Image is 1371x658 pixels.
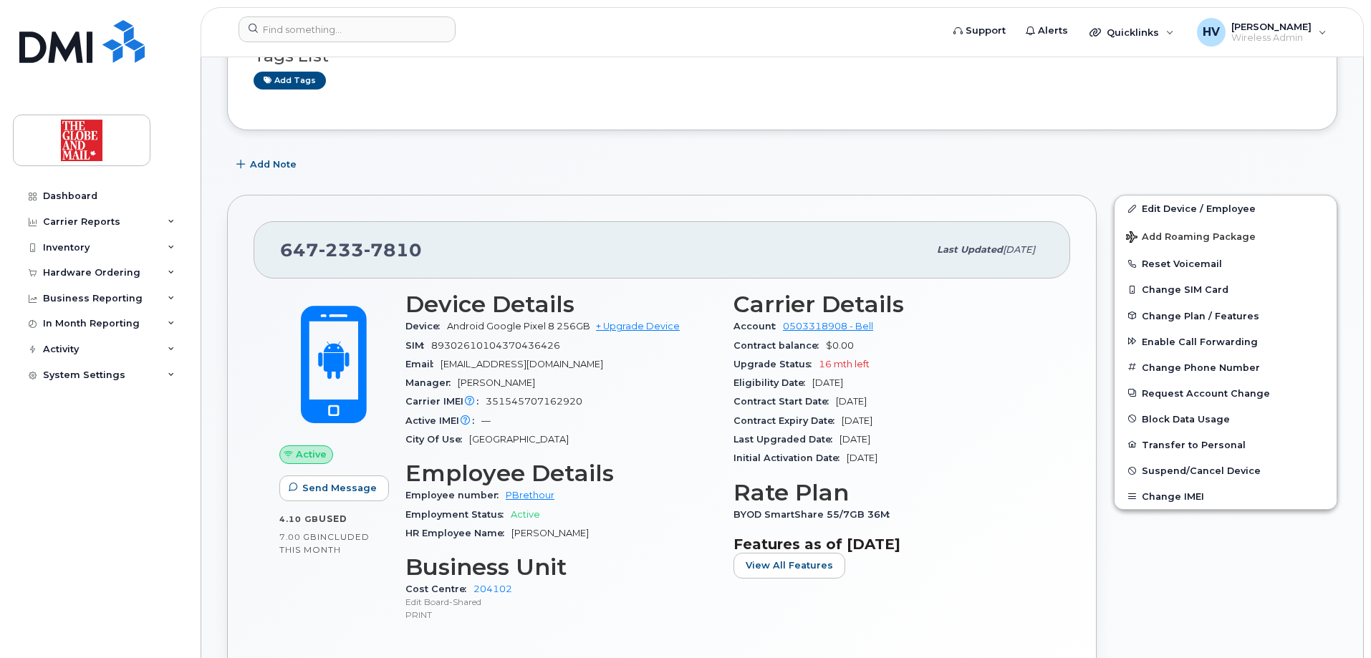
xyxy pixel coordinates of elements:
[1038,24,1068,38] span: Alerts
[279,475,389,501] button: Send Message
[441,359,603,369] span: [EMAIL_ADDRESS][DOMAIN_NAME]
[254,47,1311,65] h3: Tags List
[1142,310,1259,321] span: Change Plan / Features
[319,239,364,261] span: 233
[943,16,1016,45] a: Support
[733,321,783,332] span: Account
[405,291,716,317] h3: Device Details
[279,531,370,555] span: included this month
[506,490,554,500] a: PBrethour
[486,396,582,407] span: 351545707162920
[405,340,431,351] span: SIM
[840,434,870,445] span: [DATE]
[254,72,326,89] a: Add tags
[481,415,491,426] span: —
[405,415,481,426] span: Active IMEI
[1115,221,1337,251] button: Add Roaming Package
[1115,303,1337,329] button: Change Plan / Features
[733,340,826,351] span: Contract balance
[596,321,680,332] a: + Upgrade Device
[746,558,833,572] span: View All Features
[364,239,422,261] span: 7810
[1115,432,1337,458] button: Transfer to Personal
[458,377,535,388] span: [PERSON_NAME]
[279,532,317,542] span: 7.00 GB
[431,340,560,351] span: 89302610104370436426
[1115,483,1337,509] button: Change IMEI
[1115,406,1337,432] button: Block Data Usage
[733,291,1044,317] h3: Carrier Details
[1142,336,1258,347] span: Enable Call Forwarding
[733,553,845,579] button: View All Features
[405,321,447,332] span: Device
[733,453,847,463] span: Initial Activation Date
[842,415,872,426] span: [DATE]
[1142,465,1261,476] span: Suspend/Cancel Device
[783,321,873,332] a: 0503318908 - Bell
[405,509,511,520] span: Employment Status
[319,513,347,524] span: used
[733,509,897,520] span: BYOD SmartShare 55/7GB 36M
[937,244,1003,255] span: Last updated
[1115,276,1337,302] button: Change SIM Card
[447,321,590,332] span: Android Google Pixel 8 256GB
[511,528,589,538] span: [PERSON_NAME]
[1126,231,1256,245] span: Add Roaming Package
[1203,24,1220,41] span: HV
[966,24,1006,38] span: Support
[239,16,456,42] input: Find something...
[733,396,836,407] span: Contract Start Date
[405,434,469,445] span: City Of Use
[227,152,309,178] button: Add Note
[1115,380,1337,406] button: Request Account Change
[819,359,870,369] span: 16 mth left
[847,453,877,463] span: [DATE]
[296,447,327,461] span: Active
[733,359,819,369] span: Upgrade Status
[812,377,843,388] span: [DATE]
[1115,195,1337,221] a: Edit Device / Employee
[1107,26,1159,38] span: Quicklinks
[469,434,569,445] span: [GEOGRAPHIC_DATA]
[405,528,511,538] span: HR Employee Name
[473,584,512,594] a: 204102
[405,596,716,608] p: Edit Board-Shared
[280,239,422,261] span: 647
[733,434,840,445] span: Last Upgraded Date
[1231,21,1312,32] span: [PERSON_NAME]
[1003,244,1035,255] span: [DATE]
[733,415,842,426] span: Contract Expiry Date
[405,609,716,621] p: PRINT
[405,377,458,388] span: Manager
[405,554,716,580] h3: Business Unit
[511,509,540,520] span: Active
[836,396,867,407] span: [DATE]
[405,584,473,594] span: Cost Centre
[1115,329,1337,354] button: Enable Call Forwarding
[1187,18,1337,47] div: Herrera, Victor
[405,396,486,407] span: Carrier IMEI
[1231,32,1312,44] span: Wireless Admin
[405,359,441,369] span: Email
[405,490,506,500] span: Employee number
[1079,18,1184,47] div: Quicklinks
[733,480,1044,505] h3: Rate Plan
[1115,251,1337,276] button: Reset Voicemail
[826,340,854,351] span: $0.00
[250,158,297,171] span: Add Note
[1115,458,1337,483] button: Suspend/Cancel Device
[1016,16,1078,45] a: Alerts
[302,481,377,495] span: Send Message
[733,377,812,388] span: Eligibility Date
[733,536,1044,553] h3: Features as of [DATE]
[1115,354,1337,380] button: Change Phone Number
[405,460,716,486] h3: Employee Details
[279,514,319,524] span: 4.10 GB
